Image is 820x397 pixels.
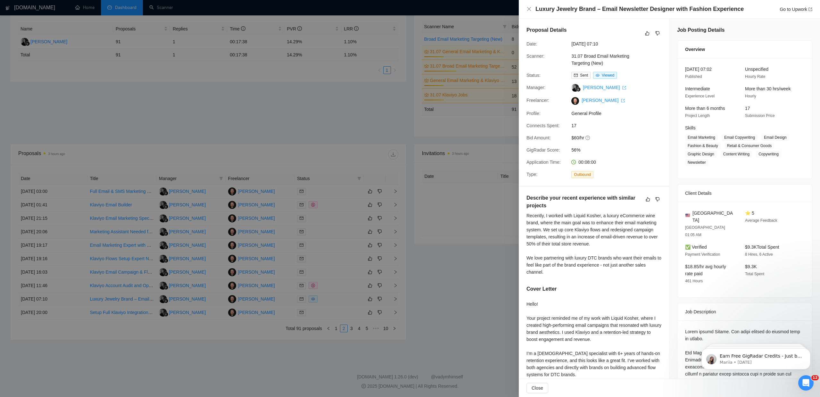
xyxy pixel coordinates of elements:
span: Hourly Rate [745,74,765,79]
span: Sent [580,73,588,78]
span: [DATE] 07:02 [685,67,712,72]
span: Application Time: [526,160,561,165]
button: Close [526,383,548,393]
span: Scanner: [526,54,544,59]
img: 🇺🇸 [685,213,690,218]
h5: Describe your recent experience with similar projects [526,194,641,210]
span: export [808,7,812,11]
span: $9.3K Total Spent [745,244,779,250]
span: close [526,6,532,12]
span: ✅ Verified [685,244,707,250]
span: GigRadar Score: [526,147,560,153]
span: Experience Level [685,94,715,98]
span: More than 30 hrs/week [745,86,791,91]
span: dislike [655,197,660,202]
span: 56% [571,146,667,153]
span: Close [532,385,543,392]
span: Connects Spent: [526,123,560,128]
a: 31.07 Broad Email Marketing Targeting (New) [571,54,629,66]
span: [GEOGRAPHIC_DATA] 01:05 AM [685,225,725,237]
span: export [622,86,626,90]
span: Payment Verification [685,252,720,257]
span: Freelancer: [526,98,549,103]
span: Type: [526,172,537,177]
span: [GEOGRAPHIC_DATA] [692,210,735,224]
span: Overview [685,46,705,53]
span: Average Feedback [745,218,777,223]
span: $18.85/hr avg hourly rate paid [685,264,726,276]
span: Email Design [761,134,789,141]
span: $60/hr [571,134,667,141]
span: 12 [811,375,819,380]
button: like [644,195,652,203]
span: Newsletter [685,159,708,166]
span: $9.3K [745,264,757,269]
span: Published [685,74,702,79]
span: Profile: [526,111,541,116]
span: export [621,99,625,103]
span: 00:08:00 [578,160,596,165]
span: Total Spent [745,272,764,276]
span: question-circle [585,135,591,140]
h4: Luxury Jewelry Brand – Email Newsletter Designer with Fashion Experience [535,5,744,13]
span: More than 6 months [685,106,725,111]
button: dislike [654,29,661,37]
span: [DATE] 07:10 [571,40,667,47]
span: Graphic Design [685,151,717,158]
span: Intermediate [685,86,710,91]
img: c1IeSRrG_W94ZG8THinpzuCfoRrUX7FcY7IrhSglKtXYKzZJa7DJuf72BFsA8a9KoP [571,97,579,105]
div: Recently, I worked with Liquid Kosher, a luxury eCommerce wine brand, where the main goal was to ... [526,212,661,276]
span: Email Copywriting [722,134,758,141]
span: dislike [655,31,660,36]
span: Retail & Consumer Goods [725,142,774,149]
span: Email Marketing [685,134,718,141]
button: Close [526,6,532,12]
span: Status: [526,73,541,78]
span: Unspecified [745,67,768,72]
span: ⭐ 5 [745,211,754,216]
span: like [645,31,650,36]
h5: Cover Letter [526,285,557,293]
span: Copywriting [756,151,781,158]
div: Job Description [685,303,804,320]
img: gigradar-bm.png [576,87,581,92]
span: Date: [526,41,537,46]
a: Go to Upworkexport [780,7,812,12]
span: 8 Hires, 6 Active [745,252,773,257]
span: Submission Price [745,113,775,118]
button: dislike [654,195,661,203]
span: Outbound [571,171,593,178]
span: 461 Hours [685,279,703,283]
span: General Profile [571,110,667,117]
span: clock-circle [571,160,576,164]
span: Viewed [602,73,614,78]
h5: Job Posting Details [677,26,725,34]
button: like [643,29,651,37]
span: Skills [685,125,696,130]
span: Bid Amount: [526,135,551,140]
a: [PERSON_NAME] export [582,98,625,103]
span: 17 [745,106,750,111]
iframe: Intercom live chat [798,375,814,391]
iframe: Intercom notifications message [692,335,820,380]
div: Client Details [685,185,804,202]
span: 17 [571,122,667,129]
span: Manager: [526,85,545,90]
span: eye [596,73,600,77]
a: [PERSON_NAME] export [583,85,626,90]
h5: Proposal Details [526,26,567,34]
span: Hourly [745,94,756,98]
span: mail [574,73,578,77]
span: Content Writing [721,151,752,158]
span: like [646,197,650,202]
span: Fashion & Beauty [685,142,721,149]
span: Project Length [685,113,710,118]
